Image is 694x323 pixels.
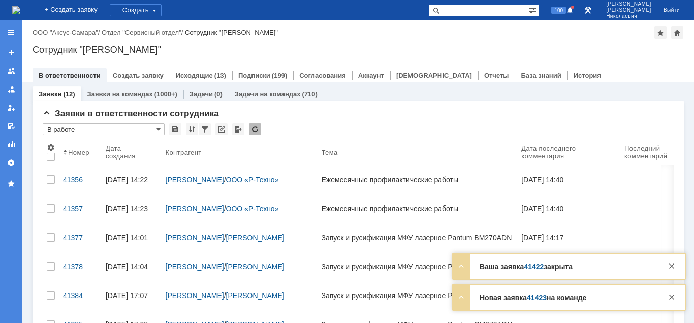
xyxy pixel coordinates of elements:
a: Отдел "Сервисный отдел" [102,28,181,36]
span: Заявки в ответственности сотрудника [43,109,219,119]
div: Развернуть [455,260,467,272]
div: 41357 [63,204,98,213]
div: Последний комментарий [624,144,680,160]
a: Запуск и русификация МФУ лазерное Pantum BM270ADN [318,227,518,248]
div: (12) [63,90,75,98]
div: 41384 [63,291,98,300]
a: ООО «Р-Техно» [226,175,279,184]
div: Дата последнего комментария [521,144,608,160]
a: [DEMOGRAPHIC_DATA] [396,72,472,79]
a: [DATE] 14:17 [517,227,620,248]
a: Задачи на командах [235,90,301,98]
th: Дата последнего комментария [517,139,620,165]
div: Номер [68,149,89,156]
a: Подписки [238,72,270,79]
div: / [166,291,313,300]
div: [DATE] 14:01 [106,233,148,242]
a: [DATE] 17:07 [102,285,162,306]
a: [PERSON_NAME] [226,291,285,300]
div: Развернуть [455,291,467,303]
div: Контрагент [166,149,204,156]
div: [DATE] 14:04 [106,262,148,271]
a: 41357 [59,198,102,219]
div: Обновлять список [249,123,261,135]
a: 41423 [527,293,547,302]
a: Перейти в интерфейс администратора [582,4,594,16]
span: Настройки [47,143,55,152]
div: (199) [272,72,287,79]
div: Сотрудник "[PERSON_NAME]" [185,28,278,36]
div: / [166,175,313,184]
a: Создать заявку [113,72,164,79]
div: / [166,204,313,213]
a: 41378 [59,256,102,277]
a: [PERSON_NAME] [166,262,224,271]
a: Перейти на домашнюю страницу [12,6,20,14]
a: Отчеты [484,72,509,79]
a: [PERSON_NAME] [166,175,224,184]
a: [DATE] 14:04 [102,256,162,277]
div: [DATE] 14:23 [106,204,148,213]
a: Заявки [39,90,61,98]
div: [DATE] 14:17 [521,233,563,242]
div: 41378 [63,262,98,271]
div: (0) [214,90,223,98]
a: 41377 [59,227,102,248]
a: Заявки на командах [3,63,19,79]
div: / [166,233,313,242]
th: Дата создания [102,139,162,165]
a: Ежемесячные профилактические работы [318,198,518,219]
a: [PERSON_NAME] [166,291,224,300]
th: Номер [59,139,102,165]
a: [PERSON_NAME] [226,262,285,271]
img: logo [12,6,20,14]
div: Фильтрация... [199,123,211,135]
div: Сохранить вид [169,123,181,135]
a: [DATE] 14:22 [102,169,162,190]
div: (710) [302,90,318,98]
strong: Ваша заявка закрыта [480,262,573,271]
div: Сортировка... [186,123,198,135]
span: [PERSON_NAME] [606,7,651,13]
div: [DATE] 14:40 [521,204,563,213]
a: [DATE] 14:01 [102,227,162,248]
span: Расширенный поиск [528,5,539,14]
div: Скопировать ссылку на список [215,123,228,135]
div: Ежемесячные профилактические работы [322,204,514,213]
a: 41384 [59,285,102,306]
th: Тема [318,139,518,165]
div: Добавить в избранное [654,26,667,39]
a: Запуск и русификация МФУ лазерное Pantum BM270ADN [318,285,518,306]
a: История [574,72,601,79]
a: Запуск и русификация МФУ лазерное Pantum CM270ADN [318,256,518,277]
a: [DATE] 14:40 [517,169,620,190]
span: Николаевич [606,13,651,19]
div: 41377 [63,233,98,242]
a: Задачи [190,90,213,98]
div: / [166,262,313,271]
div: Закрыть [666,291,678,303]
div: / [33,28,102,36]
a: Настройки [3,155,19,171]
a: В ответственности [39,72,101,79]
a: ООО "Аксус-Самара" [33,28,98,36]
a: 41356 [59,169,102,190]
a: Создать заявку [3,45,19,61]
a: Ежемесячные профилактические работы [318,169,518,190]
a: Заявки в моей ответственности [3,81,19,98]
div: Сделать домашней страницей [671,26,683,39]
a: Мои заявки [3,100,19,116]
a: [DATE] 14:40 [517,198,620,219]
a: Аккаунт [358,72,384,79]
div: Создать [110,4,162,16]
div: Сотрудник "[PERSON_NAME]" [33,45,684,55]
div: Закрыть [666,260,678,272]
div: Запуск и русификация МФУ лазерное Pantum CM270ADN [322,262,514,271]
div: [DATE] 14:40 [521,175,563,184]
th: Контрагент [162,139,318,165]
div: / [102,28,185,36]
div: Запуск и русификация МФУ лазерное Pantum BM270ADN [322,291,514,300]
a: [DATE] 14:23 [102,198,162,219]
div: (13) [214,72,226,79]
div: (1000+) [154,90,177,98]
